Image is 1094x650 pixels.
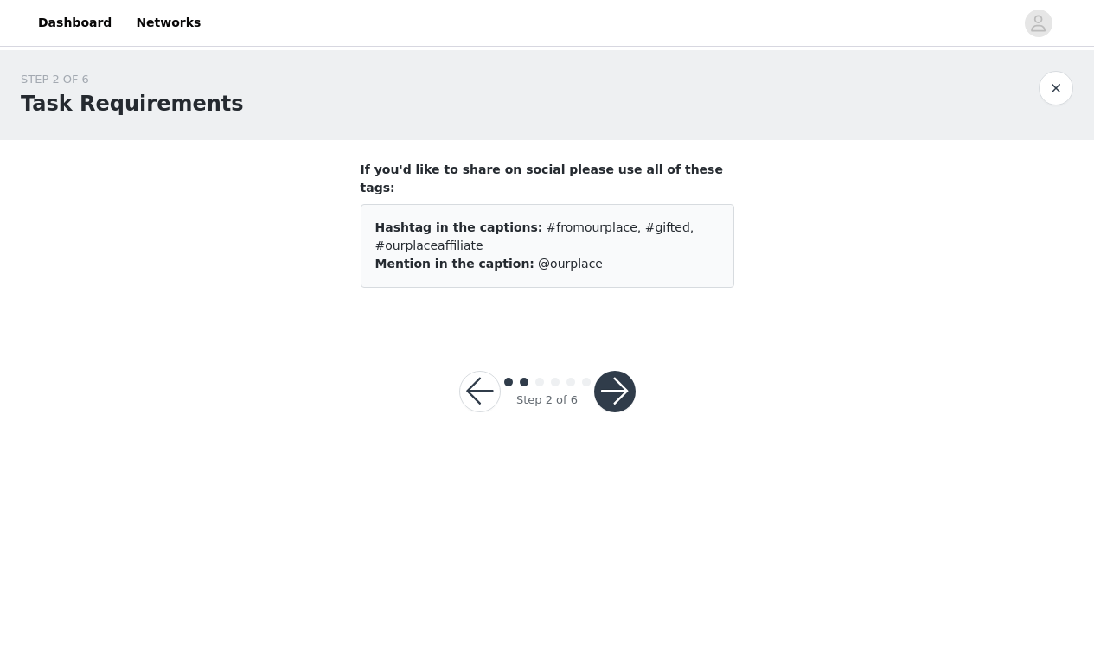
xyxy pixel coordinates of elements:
[538,257,603,271] span: @ourplace
[28,3,122,42] a: Dashboard
[375,220,543,234] span: Hashtag in the captions:
[21,71,244,88] div: STEP 2 OF 6
[375,220,694,252] span: #fromourplace, #gifted, #ourplaceaffiliate
[125,3,211,42] a: Networks
[1030,10,1046,37] div: avatar
[21,88,244,119] h1: Task Requirements
[361,161,734,197] h4: If you'd like to share on social please use all of these tags:
[375,257,534,271] span: Mention in the caption:
[516,392,578,409] div: Step 2 of 6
